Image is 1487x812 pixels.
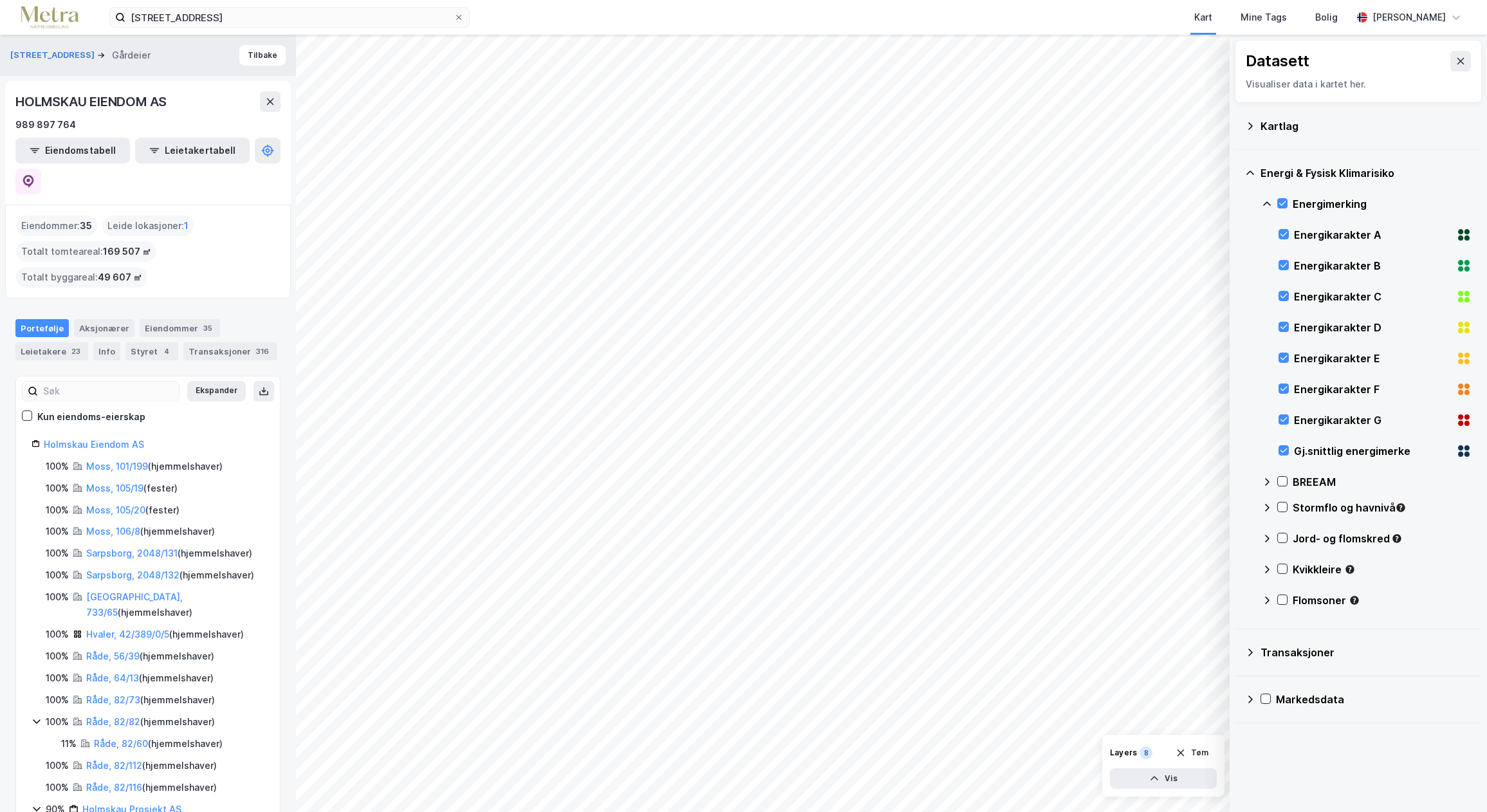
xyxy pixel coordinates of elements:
div: Energimerking [1293,196,1472,212]
button: Leietakertabell [135,138,250,163]
div: Totalt byggareal : [16,267,147,288]
div: Jord- og flomskred [1293,531,1472,546]
a: Råde, 82/112 [86,760,142,771]
div: ( hjemmelshaver ) [86,459,223,474]
div: ( hjemmelshaver ) [86,714,215,730]
a: Moss, 105/20 [86,504,145,515]
button: Tøm [1167,743,1217,763]
a: Moss, 105/19 [86,483,143,494]
input: Søk [38,382,179,401]
div: 100% [46,481,69,496]
a: Råde, 82/60 [94,738,148,749]
div: HOLMSKAU EIENDOM AS [15,91,169,112]
div: 8 [1140,746,1152,759]
div: Mine Tags [1241,10,1287,25]
div: Datasett [1246,51,1309,71]
div: Tooltip anchor [1349,595,1360,606]
div: Tooltip anchor [1344,564,1356,575]
a: Råde, 82/73 [86,694,140,705]
div: 316 [254,345,272,358]
div: Visualiser data i kartet her. [1246,77,1471,92]
div: Energikarakter G [1294,412,1451,428]
div: 989 897 764 [15,117,76,133]
div: Energikarakter D [1294,320,1451,335]
div: 23 [69,345,83,358]
div: Leietakere [15,342,88,360]
div: ( hjemmelshaver ) [86,780,217,795]
div: Energi & Fysisk Klimarisiko [1261,165,1472,181]
div: Tooltip anchor [1395,502,1407,513]
a: Råde, 56/39 [86,651,140,661]
div: Totalt tomteareal : [16,241,156,262]
div: Bolig [1315,10,1338,25]
div: Markedsdata [1276,692,1472,707]
a: [GEOGRAPHIC_DATA], 733/65 [86,591,183,618]
a: Holmskau Eiendom AS [44,439,144,450]
img: metra-logo.256734c3b2bbffee19d4.png [21,6,79,29]
div: Kart [1194,10,1212,25]
div: 100% [46,567,69,583]
div: Energikarakter B [1294,258,1451,273]
button: Eiendomstabell [15,138,130,163]
div: 35 [201,322,215,335]
div: Eiendommer [140,319,220,337]
div: Info [93,342,120,360]
div: Eiendommer : [16,216,97,236]
div: 100% [46,780,69,795]
div: 100% [46,670,69,686]
div: Aksjonærer [74,319,134,337]
a: Moss, 101/199 [86,461,148,472]
div: Portefølje [15,319,69,337]
div: [PERSON_NAME] [1372,10,1446,25]
a: Råde, 82/116 [86,782,142,793]
div: ( hjemmelshaver ) [86,758,217,773]
div: Gårdeier [112,48,151,63]
div: Stormflo og havnivå [1293,500,1472,515]
div: 100% [46,459,69,474]
div: 100% [46,589,69,605]
div: ( hjemmelshaver ) [86,524,215,539]
div: 100% [46,692,69,708]
a: Sarpsborg, 2048/131 [86,548,178,558]
div: Flomsoner [1293,593,1472,608]
div: ( hjemmelshaver ) [86,546,252,561]
span: 1 [184,218,189,234]
div: Energikarakter A [1294,227,1451,243]
div: Layers [1110,748,1137,758]
div: ( hjemmelshaver ) [86,627,244,642]
a: Råde, 82/82 [86,716,140,727]
input: Søk på adresse, matrikkel, gårdeiere, leietakere eller personer [125,8,454,27]
div: ( fester ) [86,481,178,496]
iframe: Chat Widget [1423,750,1487,812]
div: Energikarakter C [1294,289,1451,304]
button: Vis [1110,768,1217,789]
div: Leide lokasjoner : [102,216,194,236]
div: ( hjemmelshaver ) [86,649,214,664]
button: [STREET_ADDRESS] [10,49,97,62]
div: 100% [46,627,69,642]
a: Sarpsborg, 2048/132 [86,569,180,580]
div: Transaksjoner [183,342,277,360]
div: ( hjemmelshaver ) [86,589,264,620]
div: Kun eiendoms-eierskap [37,409,145,425]
div: BREEAM [1293,474,1472,490]
div: Tooltip anchor [1391,533,1403,544]
a: Moss, 106/8 [86,526,140,537]
span: 35 [80,218,92,234]
div: 100% [46,758,69,773]
div: Gj.snittlig energimerke [1294,443,1451,459]
div: Energikarakter E [1294,351,1451,366]
div: ( hjemmelshaver ) [86,692,215,708]
a: Hvaler, 42/389/0/5 [86,629,169,640]
div: ( hjemmelshaver ) [86,567,254,583]
div: Styret [125,342,178,360]
div: 100% [46,503,69,518]
button: Tilbake [239,45,286,66]
a: Råde, 64/13 [86,672,139,683]
div: 100% [46,524,69,539]
div: Kontrollprogram for chat [1423,750,1487,812]
div: ( hjemmelshaver ) [86,670,214,686]
div: 100% [46,546,69,561]
div: Transaksjoner [1261,645,1472,660]
span: 49 607 ㎡ [98,270,142,285]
